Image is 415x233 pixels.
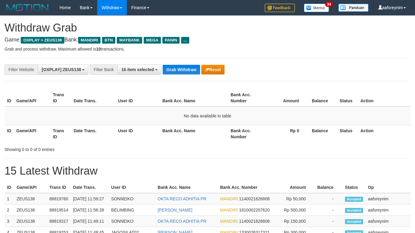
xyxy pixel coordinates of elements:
[5,216,14,227] td: 3
[160,125,228,142] th: Bank Acc. Name
[201,65,225,74] button: Reset
[78,37,101,44] span: MANDIRI
[71,125,116,142] th: Date Trans.
[158,208,192,212] a: [PERSON_NAME]
[5,37,410,43] h4: Game: Bank:
[116,89,160,107] th: User ID
[21,37,64,44] span: OXPLAY > ZEUS138
[366,216,410,227] td: aafsreynim
[116,125,160,142] th: User ID
[366,182,410,193] th: Op
[109,205,155,216] td: BELIMBING
[5,3,50,12] img: MOTION_logo.png
[38,64,88,75] button: [OXPLAY] ZEUS138
[220,196,238,201] span: MANDIRI
[265,4,295,12] img: Feedback.jpg
[117,64,161,75] button: 16 item selected
[308,125,337,142] th: Balance
[163,65,200,74] button: Grab Withdraw
[102,37,115,44] span: BTN
[50,89,71,107] th: Trans ID
[308,89,337,107] th: Balance
[239,208,270,212] span: Copy 1810002207620 to clipboard
[121,67,154,72] span: 16 item selected
[5,22,410,34] h1: Withdraw Grab
[71,216,109,227] td: [DATE] 11:49:11
[239,219,270,224] span: Copy 1140021826808 to clipboard
[71,193,109,205] td: [DATE] 11:59:27
[144,37,161,44] span: MEGA
[14,193,47,205] td: ZEUS138
[5,193,14,205] td: 1
[228,125,265,142] th: Bank Acc. Number
[358,125,410,142] th: Action
[220,219,238,224] span: MANDIRI
[315,193,343,205] td: -
[181,37,189,44] span: ...
[109,216,155,227] td: SONNEIKO
[47,205,71,216] td: 88819514
[304,4,329,12] img: Button%20Memo.svg
[5,46,410,52] p: Grab and process withdraw. Maximum allowed is transactions.
[315,205,343,216] td: -
[5,165,410,177] h1: 15 Latest Withdraw
[160,89,228,107] th: Bank Acc. Name
[117,37,142,44] span: MAYBANK
[14,89,50,107] th: Game/API
[338,4,369,12] img: panduan.png
[5,125,14,142] th: ID
[345,208,363,213] span: Accepted
[276,182,315,193] th: Amount
[345,197,363,202] span: Accepted
[337,89,358,107] th: Status
[5,64,38,75] div: Filter Website
[50,125,71,142] th: Trans ID
[5,107,410,125] td: No data available in table
[109,193,155,205] td: SONNEIKO
[358,89,410,107] th: Action
[228,89,265,107] th: Bank Acc. Number
[162,37,180,44] span: PANIN
[276,193,315,205] td: Rp 50,000
[96,47,101,51] strong: 10
[265,125,308,142] th: Rp 0
[5,89,14,107] th: ID
[71,89,116,107] th: Date Trans.
[220,208,238,212] span: MANDIRI
[90,64,117,75] div: Filter Bank
[5,144,168,153] div: Showing 0 to 0 of 0 entries
[14,182,47,193] th: Game/API
[47,182,71,193] th: Trans ID
[14,205,47,216] td: ZEUS138
[5,205,14,216] td: 2
[315,182,343,193] th: Balance
[337,125,358,142] th: Status
[14,125,50,142] th: Game/API
[325,2,333,7] span: 34
[315,216,343,227] td: -
[5,182,14,193] th: ID
[71,205,109,216] td: [DATE] 11:56:28
[366,193,410,205] td: aafsreynim
[109,182,155,193] th: User ID
[239,196,270,201] span: Copy 1140021826808 to clipboard
[276,205,315,216] td: Rp 500,000
[343,182,366,193] th: Status
[158,196,206,201] a: OKTA RECO ADHITIA PR
[47,193,71,205] td: 88819760
[218,182,276,193] th: Bank Acc. Number
[71,182,109,193] th: Date Trans.
[155,182,218,193] th: Bank Acc. Name
[42,67,81,72] span: [OXPLAY] ZEUS138
[366,205,410,216] td: aafsreynim
[158,219,206,224] a: OKTA RECO ADHITIA PR
[345,219,363,224] span: Accepted
[265,89,308,107] th: Amount
[47,216,71,227] td: 88819317
[14,216,47,227] td: ZEUS138
[276,216,315,227] td: Rp 150,000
